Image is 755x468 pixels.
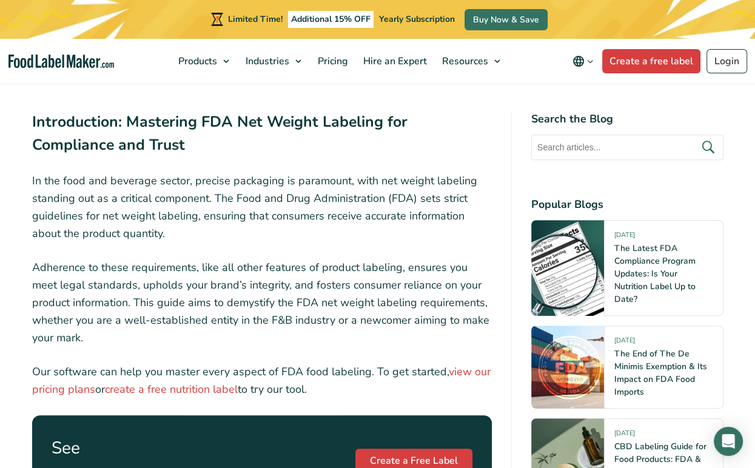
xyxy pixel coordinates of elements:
a: view our pricing plans [32,364,491,396]
span: Products [175,55,218,68]
span: [DATE] [614,336,635,350]
span: [DATE] [614,230,635,244]
strong: Introduction: Mastering FDA Net Weight Labeling for Compliance and Trust [32,112,408,155]
span: Additional 15% OFF [288,11,374,28]
p: Adherence to these requirements, like all other features of product labeling, ensures you meet le... [32,259,492,346]
span: Yearly Subscription [379,13,455,25]
a: Products [171,39,235,84]
a: Buy Now & Save [465,9,548,30]
a: Industries [238,39,307,84]
span: Industries [242,55,290,68]
span: Hire an Expert [360,55,428,68]
p: In the food and beverage sector, precise packaging is paramount, with net weight labeling standin... [32,172,492,242]
a: Create a free label [602,49,700,73]
div: Open Intercom Messenger [714,427,743,456]
a: Hire an Expert [356,39,432,84]
a: Pricing [310,39,353,84]
span: Limited Time! [228,13,283,25]
p: Our software can help you master every aspect of FDA food labeling. To get started, or to try our... [32,363,492,398]
span: [DATE] [614,429,635,443]
a: Login [706,49,747,73]
input: Search articles... [531,135,723,160]
a: The Latest FDA Compliance Program Updates: Is Your Nutrition Label Up to Date? [614,242,696,305]
span: Pricing [314,55,349,68]
a: create a free nutrition label [105,382,238,396]
button: Change language [564,49,602,73]
h4: Popular Blogs [531,196,723,213]
span: Resources [438,55,489,68]
a: Food Label Maker homepage [8,55,114,69]
a: Resources [435,39,506,84]
h4: Search the Blog [531,111,723,127]
a: The End of The De Minimis Exemption & Its Impact on FDA Food Imports [614,348,707,398]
